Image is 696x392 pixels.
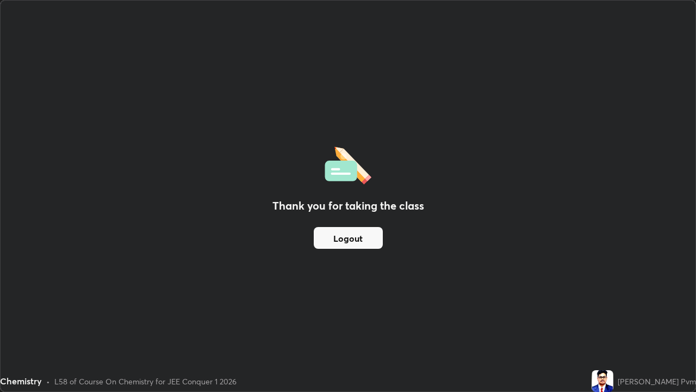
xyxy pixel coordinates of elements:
[314,227,383,249] button: Logout
[618,376,696,387] div: [PERSON_NAME] Pvm
[46,376,50,387] div: •
[325,143,371,185] img: offlineFeedback.1438e8b3.svg
[592,370,613,392] img: aac4110866d7459b93fa02c8e4758a58.jpg
[272,198,424,214] h2: Thank you for taking the class
[54,376,237,387] div: L58 of Course On Chemistry for JEE Conquer 1 2026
